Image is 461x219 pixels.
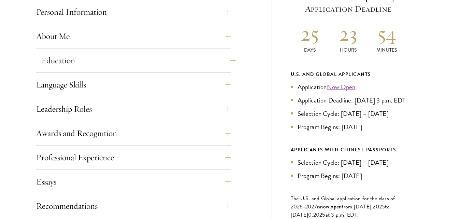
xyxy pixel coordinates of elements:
button: Essays [36,174,231,190]
div: U.S. and Global Applicants [291,70,406,79]
button: Awards and Recognition [36,125,231,141]
span: from [DATE], [342,203,373,211]
button: Recommendations [36,198,231,214]
div: APPLICANTS WITH CHINESE PASSPORTS [291,146,406,154]
span: 202 [313,211,322,219]
span: 0 [308,211,312,219]
button: Education [41,52,236,69]
h2: 54 [368,21,406,46]
span: The U.S. and Global application for the class of 202 [291,194,395,211]
li: Application Deadline: [DATE] 3 p.m. EDT [291,95,406,105]
span: is [317,203,320,211]
span: to [DATE] [291,203,390,219]
button: Personal Information [36,4,231,20]
li: Program Begins: [DATE] [291,122,406,132]
button: Language Skills [36,77,231,93]
span: 5 [382,203,385,211]
p: Hours [329,46,368,54]
a: Now Open [327,82,356,92]
li: Selection Cycle: [DATE] – [DATE] [291,158,406,167]
span: 5 [322,211,325,219]
span: at 3 p.m. EDT. [326,211,359,219]
span: 202 [373,203,382,211]
span: , [312,211,313,219]
li: Program Begins: [DATE] [291,171,406,181]
button: Leadership Roles [36,101,231,117]
p: Days [291,46,329,54]
li: Selection Cycle: [DATE] – [DATE] [291,109,406,119]
span: now open [320,203,342,210]
span: 7 [314,203,317,211]
h2: 25 [291,21,329,46]
button: About Me [36,28,231,44]
li: Application [291,82,406,92]
h2: 23 [329,21,368,46]
span: -202 [303,203,314,211]
button: Professional Experience [36,149,231,166]
p: Minutes [368,46,406,54]
span: 6 [300,203,303,211]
